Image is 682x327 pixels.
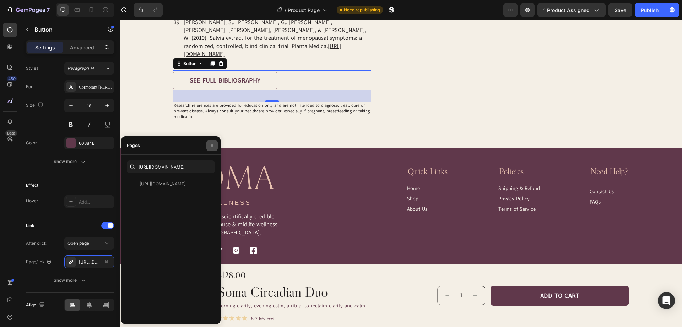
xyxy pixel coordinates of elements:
div: Publish [641,6,659,14]
button: Save [608,3,632,17]
span: Need republishing [344,7,380,13]
p: FAQs [470,178,481,186]
img: gempages_584633276388344408-7113b97f-85f6-4f80-a463-c108bf2cf8ca.svg [61,146,154,185]
a: Privacy Policy [379,174,410,184]
div: Font [26,84,35,90]
iframe: Design area [120,20,682,327]
h2: Need Help? [470,146,509,158]
div: 60384B [79,140,112,147]
p: 7 [47,6,50,14]
div: Pages [127,142,140,149]
span: Open page [67,241,89,246]
div: Show more [54,158,87,165]
p: Terms of Service [379,185,416,193]
button: Show more [26,274,114,287]
div: After click [26,240,47,247]
button: Add to cart [371,266,509,286]
p: Botanically soft, scientifically credible. Premium menopause & midlife wellness from [GEOGRAPHIC_... [54,193,162,217]
p: Shop [287,175,299,183]
a: Contact Us [470,167,494,177]
span: Product Page [288,6,320,14]
button: Paragraph 1* [64,62,114,75]
button: Show more [26,155,114,168]
a: [URL][DOMAIN_NAME] [64,22,222,38]
p: About Us [287,185,308,193]
span: / [285,6,286,14]
a: FAQs [470,177,481,187]
a: About Us [287,184,308,194]
div: Hover [26,198,38,204]
p: Settings [35,44,55,51]
a: Shipping & Refund [379,163,420,174]
span: Paragraph 1* [67,65,94,72]
span: 1 product assigned [543,6,590,14]
div: Undo/Redo [134,3,163,17]
div: Size [26,101,45,110]
h2: Policies [379,146,439,158]
div: Open Intercom Messenger [658,292,675,309]
button: increment [353,267,358,285]
div: 450 [7,76,17,81]
div: Add to cart [421,272,460,280]
p: Shipping & Refund [379,165,420,172]
div: Effect [26,182,38,189]
button: Open page [64,237,114,250]
input: Insert link or search [127,160,215,173]
div: Link [26,222,34,229]
p: See full bibliography [70,57,141,64]
p: 852 Reviews [131,296,154,301]
button: Publish [635,3,665,17]
p: Research references are provided for education only and are not intended to diagnose, treat, cure... [54,83,251,100]
div: Beta [5,130,17,136]
div: Add... [79,199,112,205]
div: Align [26,300,46,310]
div: Page/link [26,259,52,265]
div: Styles [26,65,38,72]
p: Home [287,165,300,172]
button: decrement [325,267,331,285]
div: Color [26,140,37,146]
div: Cormorant [PERSON_NAME] [79,84,112,90]
a: See full bibliography [53,51,157,70]
span: Save [615,7,626,13]
button: 7 [3,3,53,17]
div: Button [62,41,78,47]
p: Advanced [70,44,94,51]
p: Button [34,25,95,34]
h2: Quick Links [287,146,347,158]
button: 1 product assigned [537,3,606,17]
a: Shop [287,174,299,184]
div: [URL][DOMAIN_NAME] [140,181,185,187]
p: Contact Us [470,168,494,175]
p: Privacy Policy [379,175,410,183]
div: Show more [54,277,87,284]
div: [URL][DOMAIN_NAME] [79,259,99,265]
a: Terms of Service [379,184,416,194]
input: quantity [331,267,353,285]
a: Home [287,163,300,174]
